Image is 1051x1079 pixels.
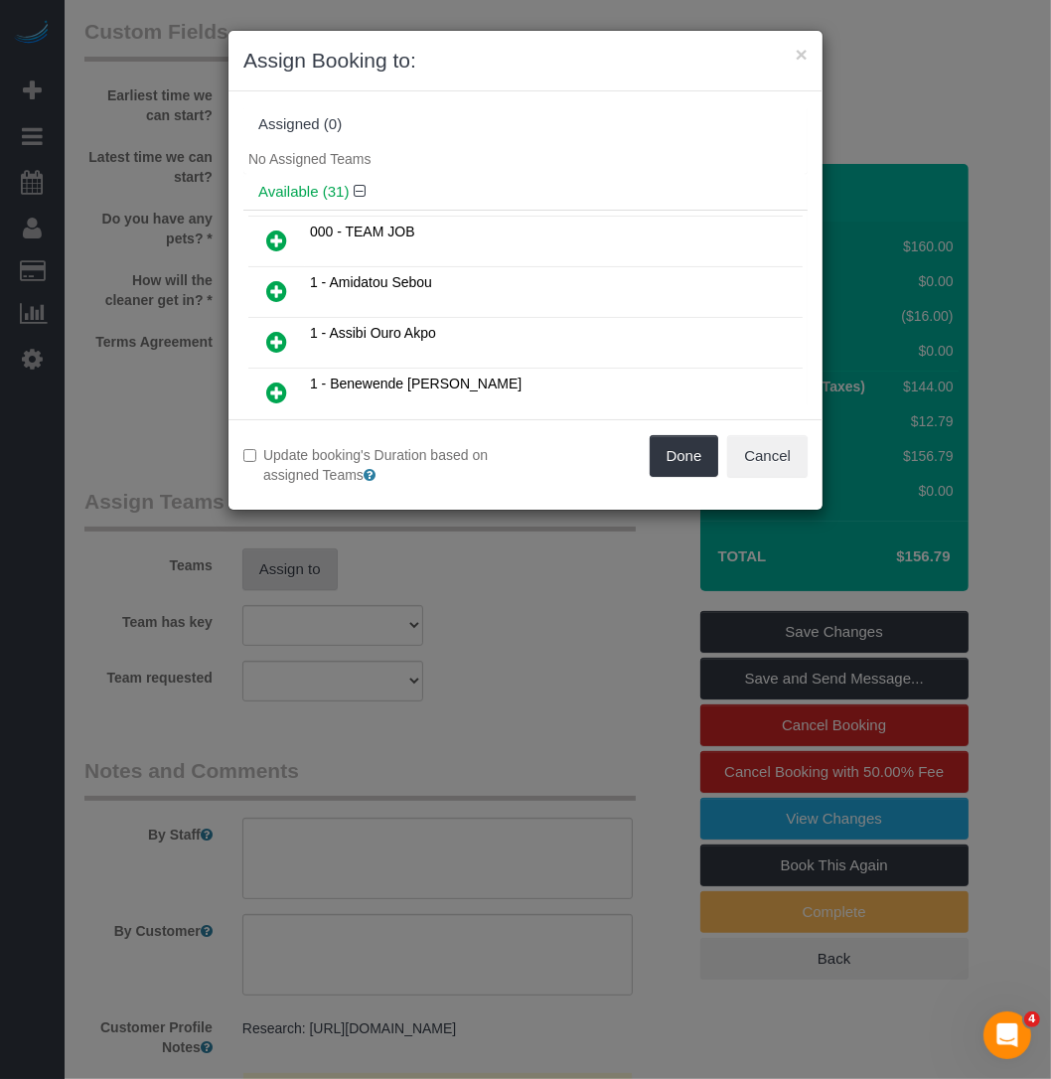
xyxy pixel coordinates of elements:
[650,435,719,477] button: Done
[243,445,511,485] label: Update booking's Duration based on assigned Teams
[243,449,256,462] input: Update booking's Duration based on assigned Teams
[310,274,432,290] span: 1 - Amidatou Sebou
[258,184,793,201] h4: Available (31)
[310,376,522,391] span: 1 - Benewende [PERSON_NAME]
[1024,1011,1040,1027] span: 4
[727,435,808,477] button: Cancel
[258,116,793,133] div: Assigned (0)
[310,325,436,341] span: 1 - Assibi Ouro Akpo
[983,1011,1031,1059] iframe: Intercom live chat
[243,46,808,76] h3: Assign Booking to:
[796,44,808,65] button: ×
[310,224,415,239] span: 000 - TEAM JOB
[248,151,371,167] span: No Assigned Teams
